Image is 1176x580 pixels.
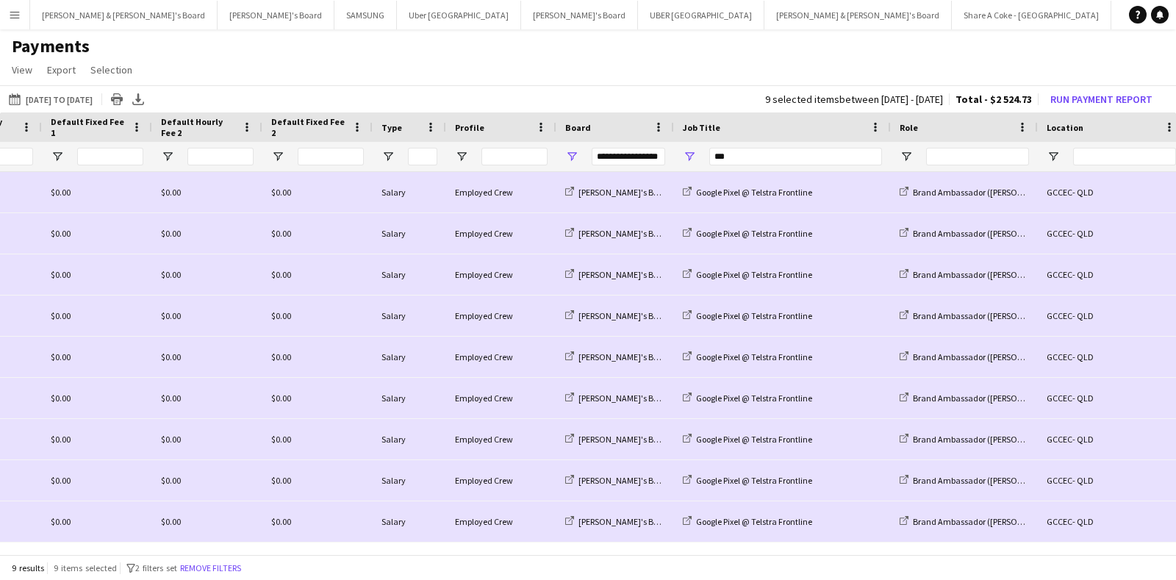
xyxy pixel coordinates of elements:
div: $0.00 [262,460,373,501]
span: Board [565,122,591,133]
span: [PERSON_NAME]'s Board [578,516,671,527]
span: Brand Ambassador ([PERSON_NAME]) [913,434,1055,445]
div: $0.00 [42,501,152,542]
input: Default Fixed Fee 1 Filter Input [77,148,143,165]
span: Brand Ambassador ([PERSON_NAME]) [913,393,1055,404]
div: Employed Crew [446,254,556,295]
a: Brand Ambassador ([PERSON_NAME]) [900,434,1055,445]
button: Run Payment Report [1044,90,1158,109]
a: Brand Ambassador ([PERSON_NAME]) [900,475,1055,486]
span: View [12,63,32,76]
a: [PERSON_NAME]'s Board [565,393,671,404]
span: Google Pixel @ Telstra Frontline [696,269,812,280]
span: Default Fixed Fee 1 [51,116,126,138]
div: Salary [373,419,446,459]
span: Role [900,122,918,133]
button: SAMSUNG [334,1,397,29]
div: $0.00 [42,419,152,459]
a: [PERSON_NAME]'s Board [565,269,671,280]
input: Type Filter Input [408,148,437,165]
a: Brand Ambassador ([PERSON_NAME]) [900,187,1055,198]
div: $0.00 [152,501,262,542]
span: Total - $2 524.73 [955,93,1032,106]
span: Google Pixel @ Telstra Frontline [696,393,812,404]
button: Remove filters [177,560,244,576]
a: Google Pixel @ Telstra Frontline [683,269,812,280]
div: $0.00 [152,296,262,336]
input: Location Filter Input [1073,148,1176,165]
div: $0.00 [152,254,262,295]
div: Employed Crew [446,296,556,336]
span: Brand Ambassador ([PERSON_NAME]) [913,475,1055,486]
div: Salary [373,501,446,542]
a: Brand Ambassador ([PERSON_NAME]) [900,516,1055,527]
div: Employed Crew [446,213,556,254]
a: [PERSON_NAME]'s Board [565,475,671,486]
span: Default Fixed Fee 2 [271,116,346,138]
a: Export [41,60,82,79]
div: Employed Crew [446,378,556,418]
div: $0.00 [152,460,262,501]
a: [PERSON_NAME]'s Board [565,310,671,321]
button: UBER [GEOGRAPHIC_DATA] [638,1,764,29]
span: [PERSON_NAME]'s Board [578,475,671,486]
span: Profile [455,122,484,133]
div: 9 selected items between [DATE] - [DATE] [765,95,943,104]
button: Open Filter Menu [900,150,913,163]
div: Employed Crew [446,501,556,542]
app-action-btn: Print [108,90,126,108]
span: Brand Ambassador ([PERSON_NAME]) [913,351,1055,362]
a: [PERSON_NAME]'s Board [565,516,671,527]
a: Google Pixel @ Telstra Frontline [683,475,812,486]
span: Brand Ambassador ([PERSON_NAME]) [913,516,1055,527]
button: Open Filter Menu [565,150,578,163]
a: View [6,60,38,79]
button: Open Filter Menu [381,150,395,163]
span: Google Pixel @ Telstra Frontline [696,516,812,527]
button: [DATE] to [DATE] [6,90,96,108]
a: Google Pixel @ Telstra Frontline [683,516,812,527]
div: $0.00 [42,378,152,418]
div: Salary [373,378,446,418]
div: $0.00 [42,337,152,377]
a: [PERSON_NAME]'s Board [565,434,671,445]
button: [PERSON_NAME]'s Board [521,1,638,29]
button: Open Filter Menu [271,150,284,163]
input: Default Fixed Fee 2 Filter Input [298,148,364,165]
div: $0.00 [262,172,373,212]
button: Uber [GEOGRAPHIC_DATA] [397,1,521,29]
div: Employed Crew [446,460,556,501]
a: [PERSON_NAME]'s Board [565,187,671,198]
div: $0.00 [42,254,152,295]
button: Open Filter Menu [683,150,696,163]
div: Employed Crew [446,172,556,212]
button: Open Filter Menu [1047,150,1060,163]
a: Google Pixel @ Telstra Frontline [683,351,812,362]
div: Salary [373,337,446,377]
button: [PERSON_NAME]'s Board [218,1,334,29]
span: Google Pixel @ Telstra Frontline [696,434,812,445]
span: [PERSON_NAME]'s Board [578,187,671,198]
button: Open Filter Menu [161,150,174,163]
a: Google Pixel @ Telstra Frontline [683,393,812,404]
button: [PERSON_NAME] & [PERSON_NAME]'s Board [764,1,952,29]
div: $0.00 [262,419,373,459]
a: Brand Ambassador ([PERSON_NAME]) [900,228,1055,239]
div: Employed Crew [446,337,556,377]
span: [PERSON_NAME]'s Board [578,269,671,280]
span: Brand Ambassador ([PERSON_NAME]) [913,187,1055,198]
div: $0.00 [262,254,373,295]
a: Google Pixel @ Telstra Frontline [683,187,812,198]
span: Google Pixel @ Telstra Frontline [696,228,812,239]
div: $0.00 [42,172,152,212]
a: Google Pixel @ Telstra Frontline [683,228,812,239]
a: [PERSON_NAME]'s Board [565,228,671,239]
a: Selection [85,60,138,79]
a: Google Pixel @ Telstra Frontline [683,434,812,445]
span: Google Pixel @ Telstra Frontline [696,187,812,198]
div: $0.00 [152,172,262,212]
span: Brand Ambassador ([PERSON_NAME]) [913,228,1055,239]
span: Job Title [683,122,720,133]
div: Salary [373,460,446,501]
span: Default Hourly Fee 2 [161,116,236,138]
